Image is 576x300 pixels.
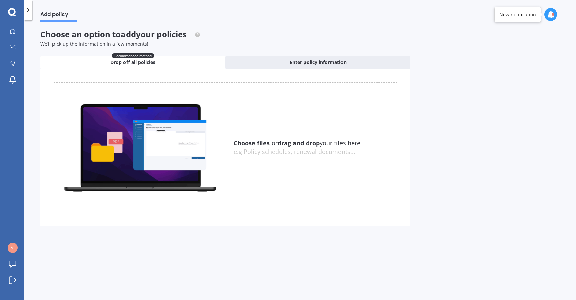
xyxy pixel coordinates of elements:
[290,59,347,66] span: Enter policy information
[233,139,362,147] span: or your files here.
[40,41,148,47] span: We’ll pick up the information in a few moments!
[40,11,77,20] span: Add policy
[40,29,200,40] span: Choose an option
[8,243,18,253] img: 090ae0ebdca4cc092440aee9ee7e908d
[110,59,155,66] span: Drop off all policies
[499,11,536,18] div: New notification
[233,139,270,147] u: Choose files
[233,148,397,156] div: e.g Policy schedules, renewal documents...
[112,53,154,58] span: Recommended method
[112,29,187,40] span: to add your policies
[278,139,320,147] b: drag and drop
[54,100,225,195] img: upload.de96410c8ce839c3fdd5.gif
